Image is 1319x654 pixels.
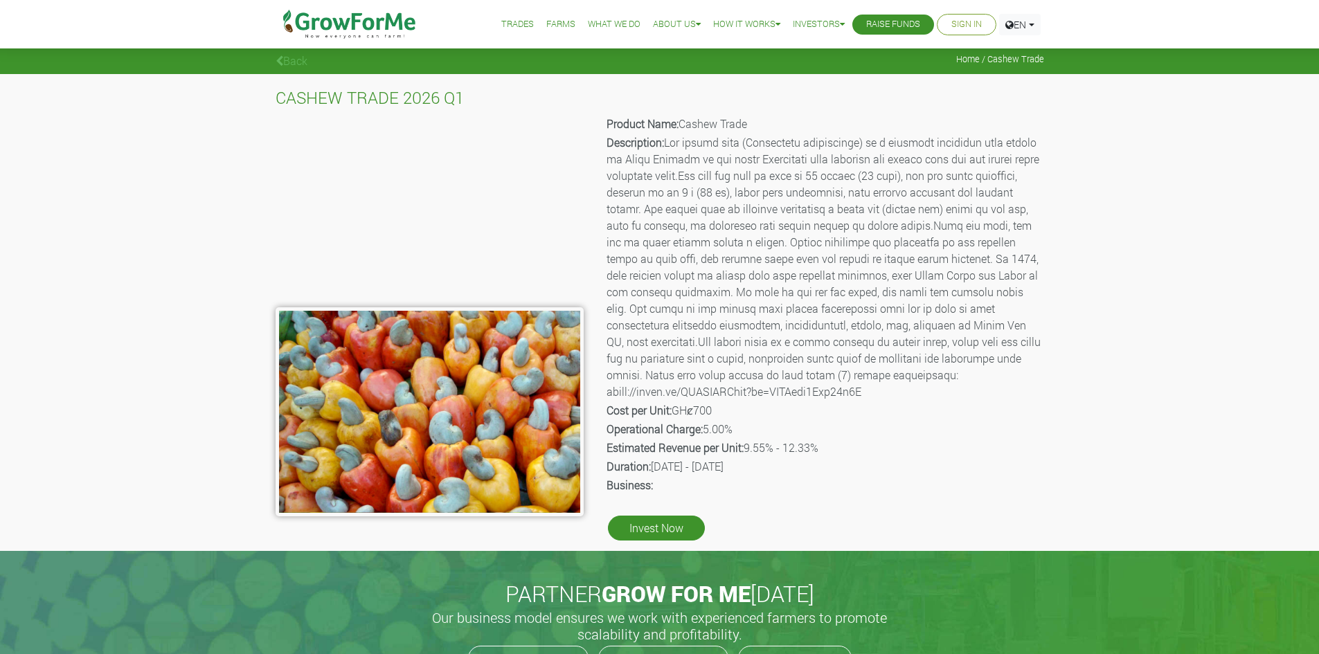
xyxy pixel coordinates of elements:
a: EN [999,14,1041,35]
b: Operational Charge: [607,421,703,436]
b: Description: [607,135,664,149]
a: Investors [793,17,845,32]
span: Home / Cashew Trade [956,54,1044,64]
a: Invest Now [608,516,705,541]
a: What We Do [588,17,640,32]
a: Trades [501,17,534,32]
p: Lor ipsumd sita (Consectetu adipiscinge) se d eiusmodt incididun utla etdolo ma Aliqu Enimadm ve ... [607,134,1042,400]
h4: CASHEW TRADE 2026 Q1 [276,88,1044,108]
h5: Our business model ensures we work with experienced farmers to promote scalability and profitabil... [418,609,902,642]
b: Business: [607,478,653,492]
img: growforme image [276,307,584,516]
p: 9.55% - 12.33% [607,439,1042,456]
a: How it Works [713,17,780,32]
b: Product Name: [607,116,679,131]
h2: PARTNER [DATE] [281,581,1039,607]
a: Farms [546,17,575,32]
a: Sign In [951,17,982,32]
p: [DATE] - [DATE] [607,458,1042,475]
a: Back [276,53,307,68]
p: 5.00% [607,421,1042,437]
a: Raise Funds [866,17,920,32]
b: Estimated Revenue per Unit: [607,440,744,455]
b: Duration: [607,459,651,473]
span: GROW FOR ME [602,579,751,608]
b: Cost per Unit: [607,403,672,417]
p: Cashew Trade [607,116,1042,132]
p: GHȼ700 [607,402,1042,419]
a: About Us [653,17,701,32]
